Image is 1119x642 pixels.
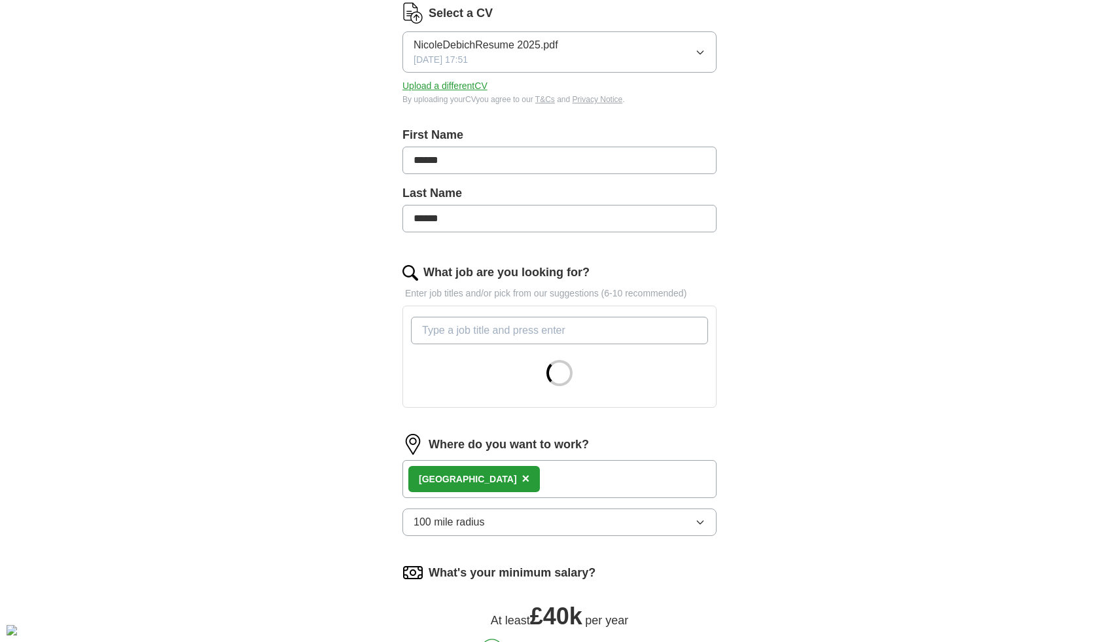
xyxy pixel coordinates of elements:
[402,508,717,536] button: 100 mile radius
[402,265,418,281] img: search.png
[402,562,423,583] img: salary.png
[414,514,485,530] span: 100 mile radius
[414,37,558,53] span: NicoleDebichResume 2025.pdf
[7,625,17,635] div: Cookie consent button
[7,625,17,635] img: Cookie%20settings
[522,471,530,486] span: ×
[402,31,717,73] button: NicoleDebichResume 2025.pdf[DATE] 17:51
[429,436,589,454] label: Where do you want to work?
[402,3,423,24] img: CV Icon
[522,469,530,489] button: ×
[573,95,623,104] a: Privacy Notice
[535,95,555,104] a: T&Cs
[402,126,717,144] label: First Name
[402,185,717,202] label: Last Name
[429,5,493,22] label: Select a CV
[429,564,595,582] label: What's your minimum salary?
[585,614,628,627] span: per year
[423,264,590,281] label: What job are you looking for?
[530,603,582,630] span: £ 40k
[402,434,423,455] img: location.png
[402,287,717,300] p: Enter job titles and/or pick from our suggestions (6-10 recommended)
[419,473,517,486] div: [GEOGRAPHIC_DATA]
[402,94,717,105] div: By uploading your CV you agree to our and .
[414,53,468,67] span: [DATE] 17:51
[411,317,708,344] input: Type a job title and press enter
[402,79,488,93] button: Upload a differentCV
[491,614,530,627] span: At least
